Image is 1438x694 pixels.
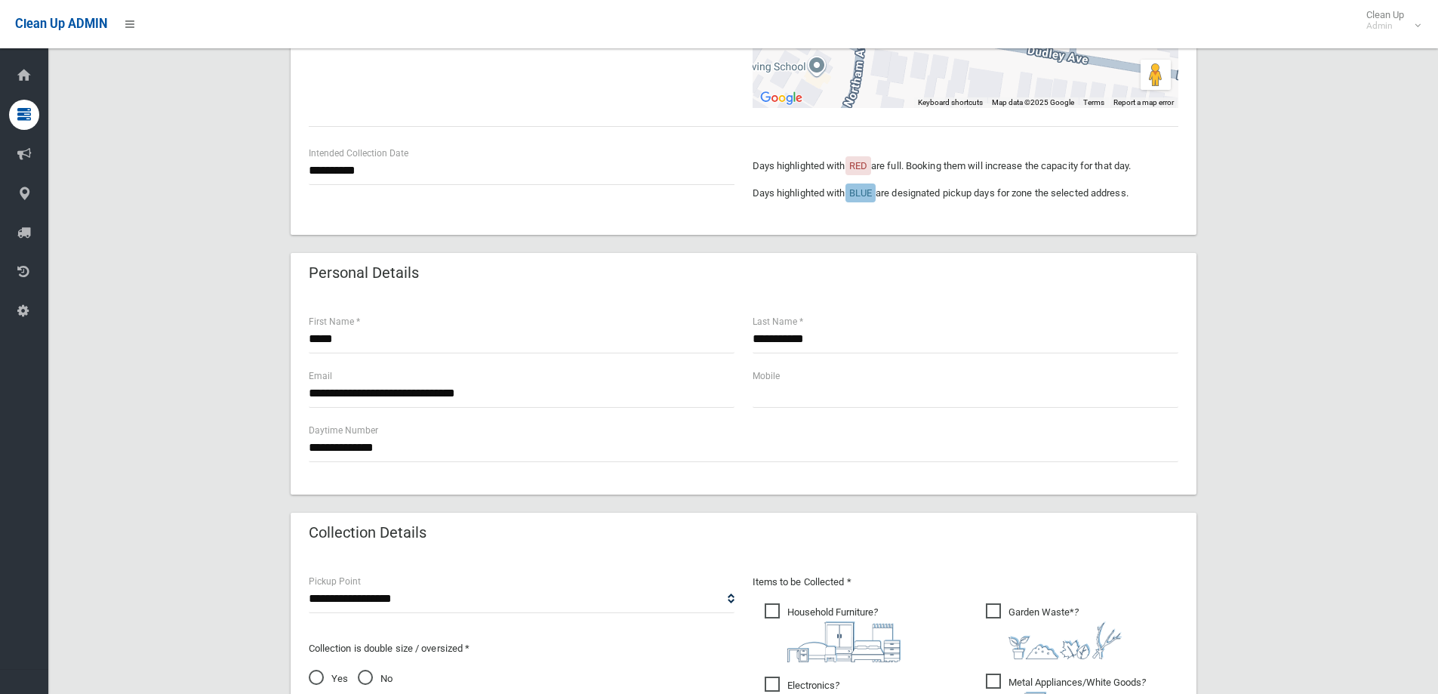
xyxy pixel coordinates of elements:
img: aa9efdbe659d29b613fca23ba79d85cb.png [787,622,901,662]
span: Yes [309,670,348,688]
a: Open this area in Google Maps (opens a new window) [756,88,806,108]
a: Report a map error [1113,98,1174,106]
span: Garden Waste* [986,603,1122,659]
span: Clean Up [1359,9,1419,32]
span: Household Furniture [765,603,901,662]
span: BLUE [849,187,872,199]
small: Admin [1366,20,1404,32]
span: RED [849,160,867,171]
span: Clean Up ADMIN [15,17,107,31]
p: Days highlighted with are full. Booking them will increase the capacity for that day. [753,157,1178,175]
a: Terms (opens in new tab) [1083,98,1104,106]
button: Drag Pegman onto the map to open Street View [1141,60,1171,90]
span: Map data ©2025 Google [992,98,1074,106]
img: Google [756,88,806,108]
span: No [358,670,393,688]
i: ? [787,606,901,662]
i: ? [1008,606,1122,659]
img: 4fd8a5c772b2c999c83690221e5242e0.png [1008,622,1122,659]
p: Days highlighted with are designated pickup days for zone the selected address. [753,184,1178,202]
p: Collection is double size / oversized * [309,640,734,658]
p: Items to be Collected * [753,573,1178,591]
header: Personal Details [291,258,437,288]
button: Keyboard shortcuts [918,97,983,108]
header: Collection Details [291,518,445,547]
